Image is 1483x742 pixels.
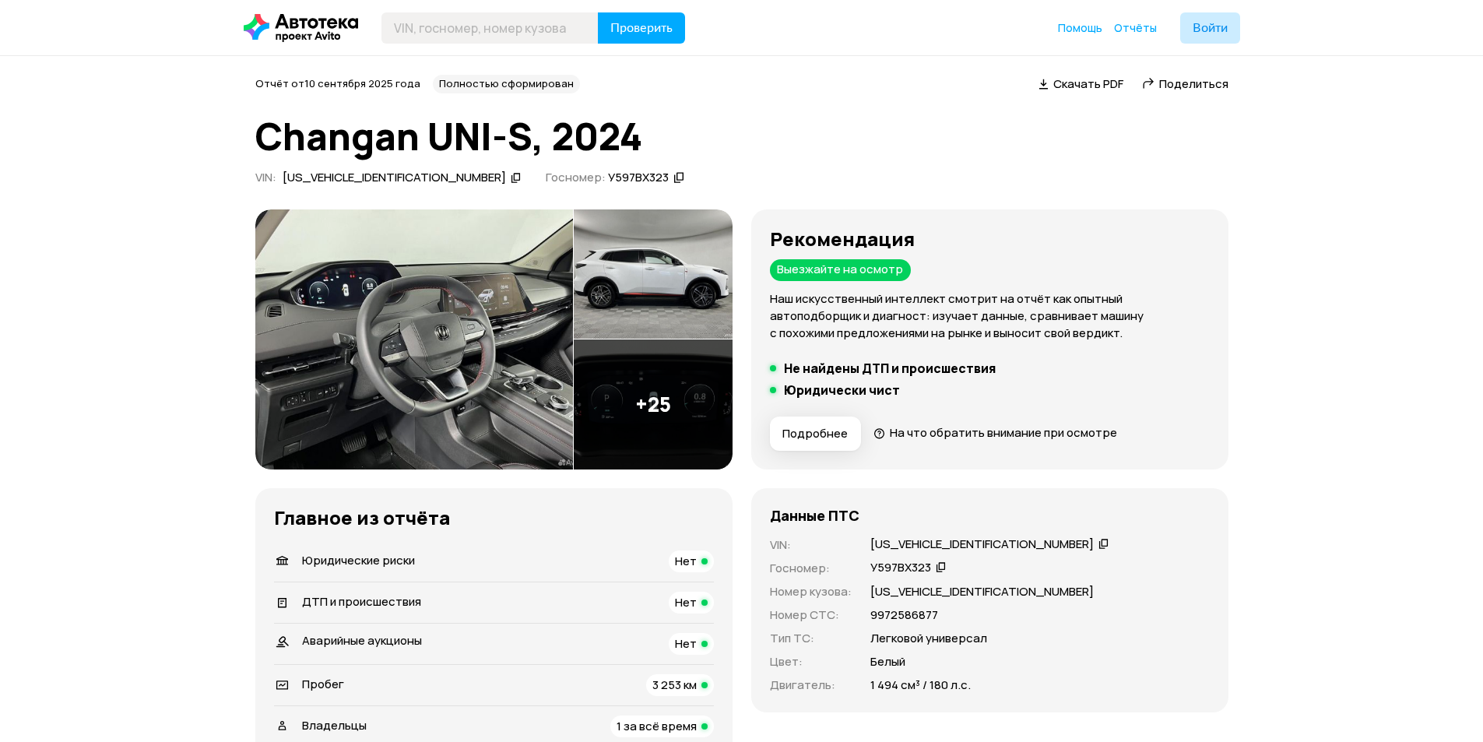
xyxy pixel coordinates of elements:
span: Госномер: [546,169,606,185]
button: Подробнее [770,417,861,451]
div: У597ВХ323 [608,170,669,186]
p: Легковой универсал [870,630,987,647]
span: Отчёты [1114,20,1157,35]
p: Номер СТС : [770,607,852,624]
span: Подробнее [782,426,848,441]
p: [US_VEHICLE_IDENTIFICATION_NUMBER] [870,583,1094,600]
h3: Главное из отчёта [274,507,714,529]
span: Войти [1193,22,1228,34]
span: На что обратить внимание при осмотре [890,424,1117,441]
input: VIN, госномер, номер кузова [381,12,599,44]
span: Поделиться [1159,76,1228,92]
span: Скачать PDF [1053,76,1123,92]
button: Проверить [598,12,685,44]
span: VIN : [255,169,276,185]
div: У597ВХ323 [870,560,931,576]
span: 3 253 км [652,677,697,693]
div: Полностью сформирован [433,75,580,93]
span: Нет [675,553,697,569]
p: Тип ТС : [770,630,852,647]
div: [US_VEHICLE_IDENTIFICATION_NUMBER] [283,170,506,186]
p: Наш искусственный интеллект смотрит на отчёт как опытный автоподборщик и диагност: изучает данные... [770,290,1210,342]
p: Двигатель : [770,677,852,694]
div: Выезжайте на осмотр [770,259,911,281]
span: ДТП и происшествия [302,593,421,610]
a: На что обратить внимание при осмотре [873,424,1118,441]
span: Юридические риски [302,552,415,568]
a: Скачать PDF [1038,76,1123,92]
span: Помощь [1058,20,1102,35]
p: Номер кузова : [770,583,852,600]
span: Аварийные аукционы [302,632,422,649]
span: Нет [675,594,697,610]
p: Белый [870,653,905,670]
p: VIN : [770,536,852,554]
p: 1 494 см³ / 180 л.с. [870,677,971,694]
h3: Рекомендация [770,228,1210,250]
h5: Юридически чист [784,382,900,398]
button: Войти [1180,12,1240,44]
span: Пробег [302,676,344,692]
a: Помощь [1058,20,1102,36]
a: Поделиться [1142,76,1228,92]
span: Владельцы [302,717,367,733]
p: 9972586877 [870,607,938,624]
span: 1 за всё время [617,718,697,734]
p: Госномер : [770,560,852,577]
div: [US_VEHICLE_IDENTIFICATION_NUMBER] [870,536,1094,553]
span: Отчёт от 10 сентября 2025 года [255,76,420,90]
span: Проверить [610,22,673,34]
span: Нет [675,635,697,652]
p: Цвет : [770,653,852,670]
h1: Changan UNI-S, 2024 [255,115,1228,157]
a: Отчёты [1114,20,1157,36]
h4: Данные ПТС [770,507,859,524]
h5: Не найдены ДТП и происшествия [784,360,996,376]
